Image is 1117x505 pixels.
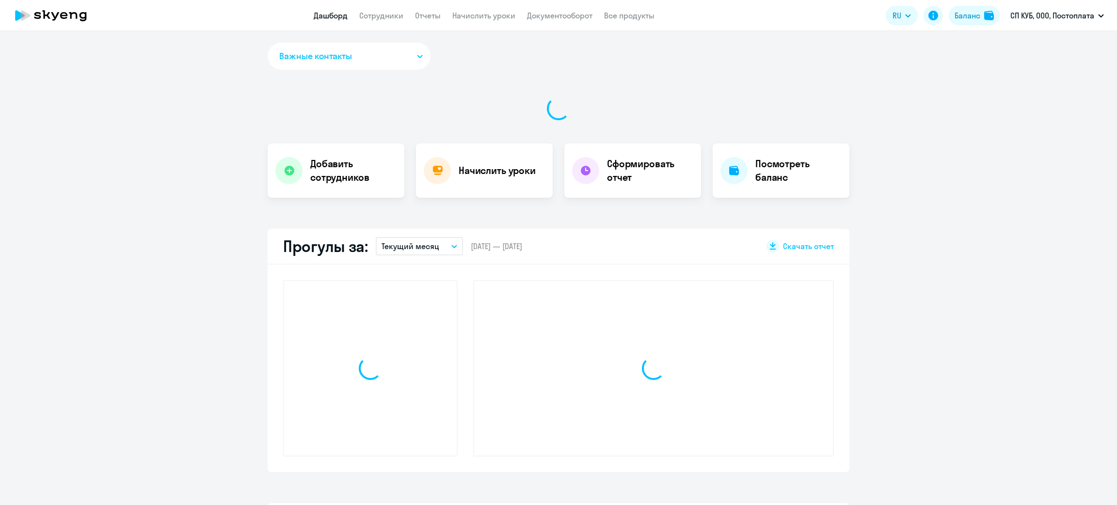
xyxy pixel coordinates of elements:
a: Дашборд [314,11,348,20]
span: RU [893,10,901,21]
span: Скачать отчет [783,241,834,252]
button: Текущий месяц [376,237,463,255]
p: Текущий месяц [382,240,439,252]
h4: Сформировать отчет [607,157,693,184]
a: Все продукты [604,11,654,20]
img: balance [984,11,994,20]
span: [DATE] — [DATE] [471,241,522,252]
span: Важные контакты [279,50,352,63]
h2: Прогулы за: [283,237,368,256]
a: Начислить уроки [452,11,515,20]
h4: Начислить уроки [459,164,536,177]
h4: Посмотреть баланс [755,157,842,184]
a: Документооборот [527,11,592,20]
a: Отчеты [415,11,441,20]
p: СП КУБ, ООО, Постоплата [1010,10,1094,21]
button: RU [886,6,918,25]
button: Балансbalance [949,6,1000,25]
div: Баланс [955,10,980,21]
a: Сотрудники [359,11,403,20]
h4: Добавить сотрудников [310,157,397,184]
button: СП КУБ, ООО, Постоплата [1005,4,1109,27]
button: Важные контакты [268,43,431,70]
